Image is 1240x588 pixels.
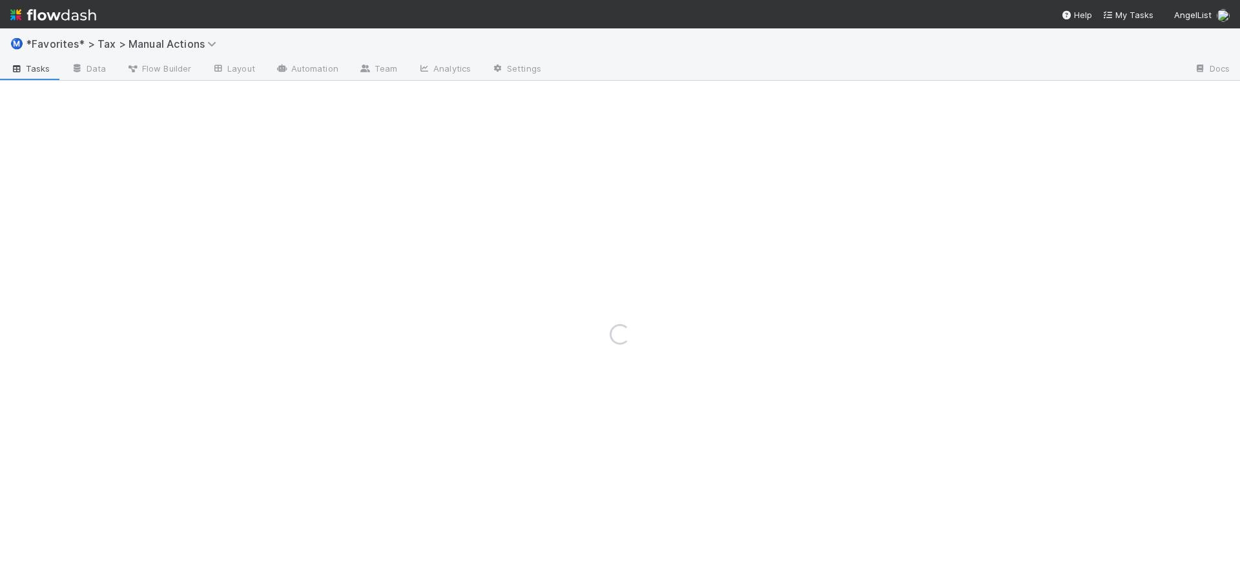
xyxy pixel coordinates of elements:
a: Analytics [408,59,481,80]
span: Flow Builder [127,62,191,75]
img: logo-inverted-e16ddd16eac7371096b0.svg [10,4,96,26]
a: Settings [481,59,552,80]
span: *Favorites* > Tax > Manual Actions [26,37,223,50]
span: Ⓜ️ [10,38,23,49]
a: Layout [201,59,265,80]
a: Automation [265,59,349,80]
a: Docs [1184,59,1240,80]
span: AngelList [1174,10,1212,20]
div: Help [1061,8,1092,21]
img: avatar_37569647-1c78-4889-accf-88c08d42a236.png [1217,9,1230,22]
span: My Tasks [1102,10,1153,20]
span: Tasks [10,62,50,75]
a: Data [61,59,116,80]
a: My Tasks [1102,8,1153,21]
a: Flow Builder [116,59,201,80]
a: Team [349,59,408,80]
